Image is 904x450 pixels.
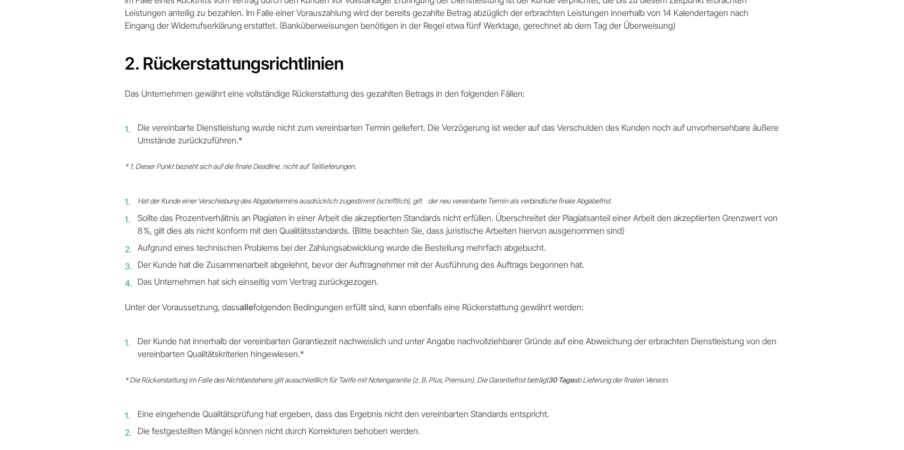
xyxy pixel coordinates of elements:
[138,336,777,359] span: Der Kunde hat innerhalb der vereinbarten Garantiezeit nachweislich und unter Angabe nachvollziehb...
[138,242,546,253] span: Aufgrund eines technischen Problems bei der Zahlungsabwicklung wurde die Bestellung mehrfach abge...
[138,259,584,270] span: Der Kunde hat die Zusammenarbeit abgelehnt, bevor der Auftragnehmer mit der Ausführung des Auftra...
[125,53,344,74] b: 2. Rückerstattungsrichtlinien
[240,302,253,312] b: alle
[125,302,240,312] span: Unter der Voraussetzung, dass
[125,88,525,99] span: Das Unternehmen gewährt eine vollständige Rückerstattung des gezahlten Betrags in den folgenden F...
[125,376,548,384] span: * Die Rückerstattung im Falle des Nichtbestehens gilt ausschließlich für Tarife mit Notengarantie...
[138,213,778,236] span: Sollte das Prozentverhältnis an Plagiaten in einer Arbeit die akzeptierten Standards nicht erfüll...
[138,122,779,146] span: Die vereinbarte Dienstleistung wurde nicht zum vereinbarten Termin geliefert. Die Verzögerung ist...
[138,426,420,436] span: Die festgestellten Mängel können nicht durch Korrekturen behoben werden.
[138,409,549,419] span: Eine eingehende Qualitätsprüfung hat ergeben, dass das Ergebnis nicht den vereinbarten Standards ...
[138,197,612,205] span: Hat der Kunde einer Verschiebung des Abgabetermins ausdrücklich zugestimmt (schriftlich), gilt de...
[125,162,356,171] span: * 1. Dieser Punkt bezieht sich auf die finale Deadline, nicht auf Teillieferungen.
[548,376,574,384] i: 30 Tage
[574,376,669,384] span: ab Lieferung der finalen Version.
[275,20,676,31] span: . (Banküberweisungen benötigen in der Regel etwa fünf Werktage, gerechnet ab dem Tag der Überweis...
[253,302,584,312] span: folgenden Bedingungen erfüllt sind, kann ebenfalls eine Rückerstattung gewährt werden:
[138,276,379,287] span: Das Unternehmen hat sich einseitig vom Vertrag zurückgezogen.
